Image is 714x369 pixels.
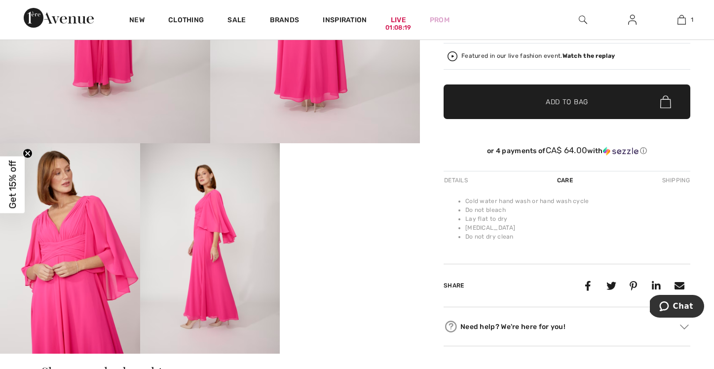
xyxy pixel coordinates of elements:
img: My Bag [677,14,686,26]
img: Sezzle [603,147,639,156]
button: Close teaser [23,148,33,158]
li: Lay flat to dry [465,214,690,223]
iframe: Opens a widget where you can chat to one of our agents [650,295,704,320]
video: Your browser does not support the video tag. [280,143,420,213]
div: 01:08:19 [385,23,411,33]
div: Shipping [660,171,690,189]
a: New [129,16,145,26]
li: Cold water hand wash or hand wash cycle [465,197,690,205]
div: or 4 payments ofCA$ 64.00withSezzle Click to learn more about Sezzle [444,146,690,159]
img: Arrow2.svg [680,325,689,329]
span: Get 15% off [7,161,18,209]
strong: Watch the replay [563,52,615,59]
div: Featured in our live fashion event. [461,53,615,59]
img: search the website [579,14,587,26]
img: My Info [628,14,637,26]
div: or 4 payments of with [444,146,690,156]
img: Bag.svg [660,95,671,108]
img: Elegant Maxi Evening Dress Style 258716U. 4 [140,143,280,353]
a: 1 [657,14,706,26]
a: Brands [270,16,300,26]
span: Add to Bag [546,97,588,107]
li: Do not dry clean [465,232,690,241]
button: Add to Bag [444,84,690,119]
span: Share [444,282,464,289]
a: Live01:08:19 [391,15,406,25]
li: Do not bleach [465,205,690,214]
li: [MEDICAL_DATA] [465,223,690,232]
div: Care [549,171,581,189]
span: CA$ 64.00 [546,145,588,155]
div: Details [444,171,470,189]
img: Watch the replay [448,51,457,61]
img: 1ère Avenue [24,8,94,28]
a: Sale [227,16,246,26]
span: 1 [691,15,693,24]
a: Sign In [620,14,644,26]
a: Clothing [168,16,204,26]
span: Inspiration [323,16,367,26]
a: Prom [430,15,450,25]
div: Need help? We're here for you! [444,319,690,334]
